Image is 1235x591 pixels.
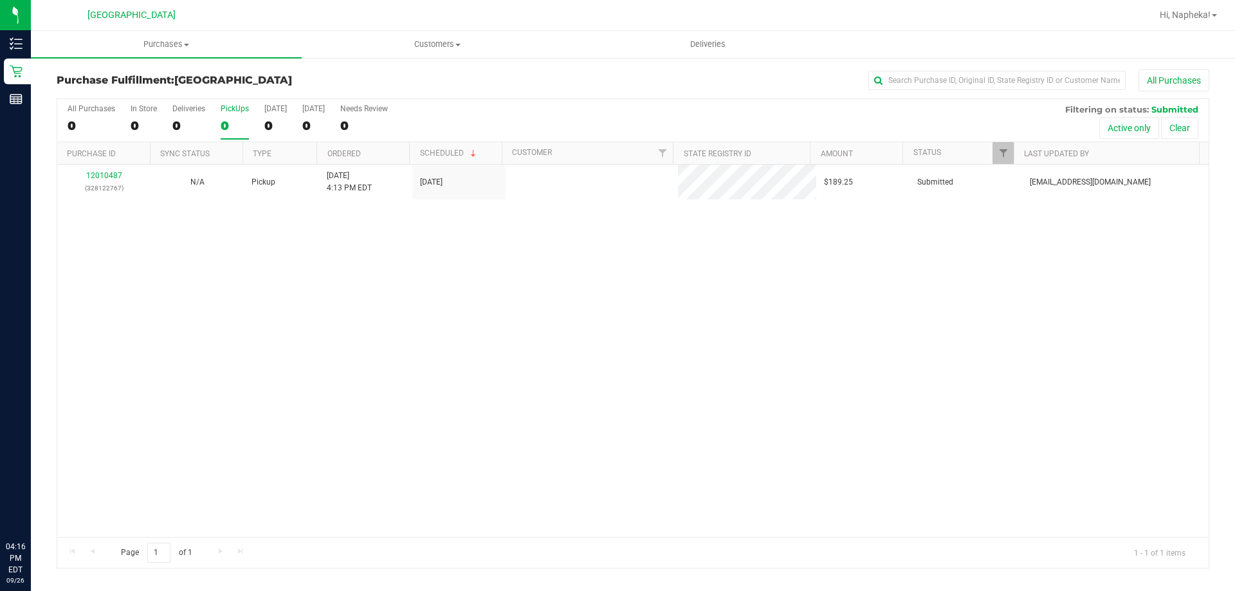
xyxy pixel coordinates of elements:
[87,10,176,21] span: [GEOGRAPHIC_DATA]
[13,488,51,527] iframe: Resource center
[6,576,25,585] p: 09/26
[1065,104,1149,114] span: Filtering on status:
[302,31,572,58] a: Customers
[420,176,443,188] span: [DATE]
[38,486,53,502] iframe: Resource center unread badge
[221,104,249,113] div: PickUps
[868,71,1126,90] input: Search Purchase ID, Original ID, State Registry ID or Customer Name...
[190,177,205,186] span: Not Applicable
[824,176,853,188] span: $189.25
[1161,117,1198,139] button: Clear
[147,543,170,563] input: 1
[1160,10,1211,20] span: Hi, Napheka!
[86,171,122,180] a: 12010487
[31,31,302,58] a: Purchases
[10,37,23,50] inline-svg: Inventory
[221,118,249,133] div: 0
[572,31,843,58] a: Deliveries
[993,142,1014,164] a: Filter
[1151,104,1198,114] span: Submitted
[68,104,115,113] div: All Purchases
[252,176,275,188] span: Pickup
[652,142,673,164] a: Filter
[6,541,25,576] p: 04:16 PM EDT
[1139,69,1209,91] button: All Purchases
[327,149,361,158] a: Ordered
[174,74,292,86] span: [GEOGRAPHIC_DATA]
[65,182,143,194] p: (328122767)
[31,39,302,50] span: Purchases
[1030,176,1151,188] span: [EMAIL_ADDRESS][DOMAIN_NAME]
[302,118,325,133] div: 0
[264,104,287,113] div: [DATE]
[68,118,115,133] div: 0
[10,65,23,78] inline-svg: Retail
[131,104,157,113] div: In Store
[253,149,271,158] a: Type
[131,118,157,133] div: 0
[327,170,372,194] span: [DATE] 4:13 PM EDT
[57,75,441,86] h3: Purchase Fulfillment:
[302,39,572,50] span: Customers
[420,149,479,158] a: Scheduled
[67,149,116,158] a: Purchase ID
[1024,149,1089,158] a: Last Updated By
[264,118,287,133] div: 0
[190,176,205,188] button: N/A
[512,148,552,157] a: Customer
[110,543,203,563] span: Page of 1
[1124,543,1196,562] span: 1 - 1 of 1 items
[917,176,953,188] span: Submitted
[821,149,853,158] a: Amount
[160,149,210,158] a: Sync Status
[172,104,205,113] div: Deliveries
[913,148,941,157] a: Status
[673,39,743,50] span: Deliveries
[340,118,388,133] div: 0
[10,93,23,105] inline-svg: Reports
[684,149,751,158] a: State Registry ID
[172,118,205,133] div: 0
[302,104,325,113] div: [DATE]
[340,104,388,113] div: Needs Review
[1099,117,1159,139] button: Active only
